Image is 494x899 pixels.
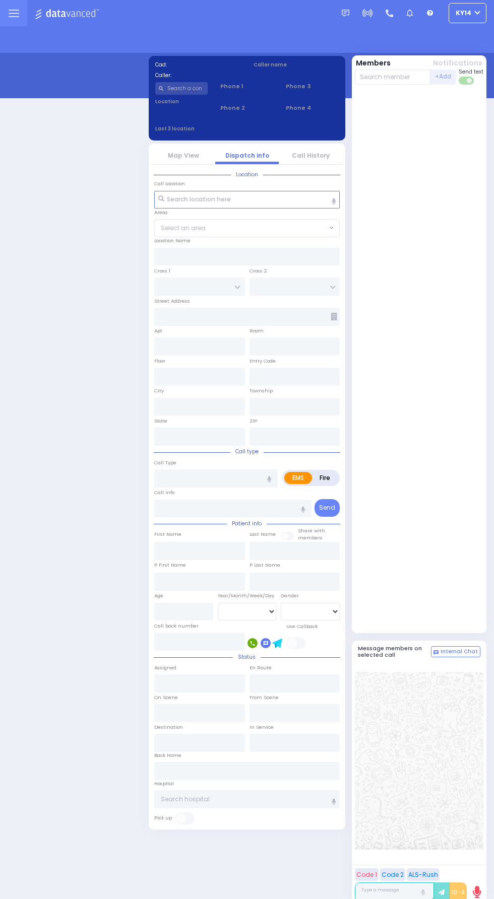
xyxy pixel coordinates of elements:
span: members [298,534,323,541]
button: Notifications [433,58,482,68]
span: Call type [230,448,264,455]
label: Cad: [155,61,241,68]
label: Assigned [154,664,176,671]
label: Destination [154,724,183,731]
button: KY14 [449,3,486,23]
label: Last Name [250,531,276,538]
span: Patient info [227,520,267,527]
label: Hospital [154,780,174,787]
span: Send text [459,68,483,76]
label: Room [250,327,264,334]
button: Send [315,499,340,517]
input: Search member [355,70,431,85]
label: Township [250,387,273,394]
label: Last 3 location [155,125,248,132]
label: Call Location [154,180,185,187]
a: Call History [292,151,330,160]
button: Code 2 [380,868,405,881]
div: Year/Month/Week/Day [218,592,277,599]
label: Apt [154,327,162,334]
label: In Service [250,724,274,731]
span: Status [233,653,261,661]
label: Gender [281,592,299,599]
span: Location [231,171,263,178]
label: Cross 2 [250,267,267,274]
label: State [154,418,167,425]
label: Turn off text [459,76,475,86]
small: Share with [298,527,325,534]
span: Internal Chat [441,648,478,655]
span: KY14 [456,9,471,18]
input: Search a contact [155,82,208,95]
label: Entry Code [250,358,276,365]
label: Call Type [154,459,176,466]
label: Call Info [154,489,174,496]
label: Back Home [154,752,181,759]
button: Internal Chat [431,646,480,657]
label: Age [154,592,163,599]
span: Phone 3 [286,82,339,91]
span: Phone 1 [220,82,273,91]
span: Select an area [161,224,206,233]
label: Caller: [155,72,241,79]
label: Call back number [154,623,199,630]
span: Phone 2 [220,104,273,112]
img: Logo [35,7,102,20]
span: Phone 4 [286,104,339,112]
label: P First Name [154,562,186,569]
label: From Scene [250,694,279,701]
label: Floor [154,358,165,365]
input: Search location here [154,191,340,209]
img: message.svg [342,10,349,17]
label: Areas [154,209,168,216]
a: Map View [168,151,199,160]
label: ZIP [250,418,257,425]
label: First Name [154,531,181,538]
label: EMS [284,472,312,484]
label: En Route [250,664,272,671]
label: Location [155,98,208,105]
label: P Last Name [250,562,280,569]
a: Dispatch info [225,151,269,160]
label: Street Address [154,298,190,305]
label: Location Name [154,237,191,244]
label: Fire [312,472,338,484]
img: comment-alt.png [434,650,439,655]
label: Caller name [254,61,339,68]
label: Use Callback [286,623,318,630]
input: Search hospital [154,790,340,808]
label: Cross 1 [154,267,170,274]
label: City [154,387,164,394]
label: Pick up [154,814,172,821]
button: Members [356,58,391,68]
button: ALS-Rush [407,868,440,881]
span: Other building occupants [331,313,337,320]
button: Code 1 [355,868,379,881]
label: On Scene [154,694,178,701]
h5: Message members on selected call [358,645,431,658]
